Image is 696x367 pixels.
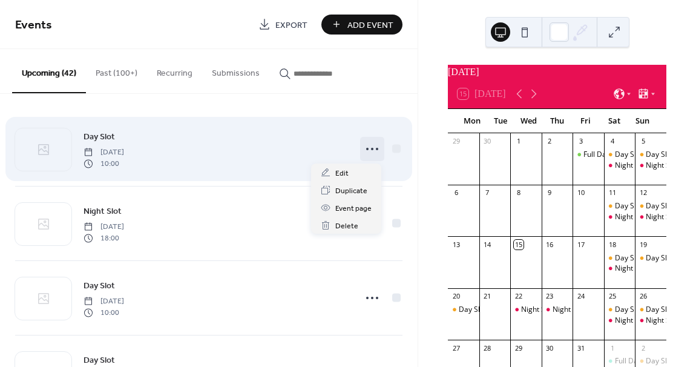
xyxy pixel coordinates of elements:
[646,212,678,222] div: Night Slot
[635,356,666,366] div: Day Slot
[458,109,486,133] div: Mon
[321,15,402,35] button: Add Event
[600,109,628,133] div: Sat
[451,292,461,301] div: 20
[615,263,648,274] div: Night Slot
[514,240,523,249] div: 15
[510,305,542,315] div: Night Slot
[604,201,635,211] div: Day Slot
[615,253,643,263] div: Day Slot
[646,160,678,171] div: Night Slot
[615,305,643,315] div: Day Slot
[604,316,635,326] div: Night Slot
[347,19,393,31] span: Add Event
[573,150,604,160] div: Full Day Slot
[604,212,635,222] div: Night Slot
[615,212,648,222] div: Night Slot
[615,356,656,366] div: Full Day Slot
[646,253,674,263] div: Day Slot
[604,160,635,171] div: Night Slot
[608,240,617,249] div: 18
[451,188,461,197] div: 6
[12,49,86,93] button: Upcoming (42)
[604,356,635,366] div: Full Day Slot
[608,292,617,301] div: 25
[615,150,643,160] div: Day Slot
[84,296,124,307] span: [DATE]
[249,15,317,35] a: Export
[84,131,115,144] span: Day Slot
[335,167,349,180] span: Edit
[545,292,554,301] div: 23
[576,137,585,146] div: 3
[635,160,666,171] div: Night Slot
[608,188,617,197] div: 11
[84,205,122,218] span: Night Slot
[646,305,674,315] div: Day Slot
[84,354,115,367] span: Day Slot
[483,137,492,146] div: 30
[542,305,573,315] div: Night Slot
[604,253,635,263] div: Day Slot
[635,212,666,222] div: Night Slot
[639,137,648,146] div: 5
[448,65,666,79] div: [DATE]
[615,316,648,326] div: Night Slot
[459,305,487,315] div: Day Slot
[576,188,585,197] div: 10
[545,137,554,146] div: 2
[147,49,202,92] button: Recurring
[576,240,585,249] div: 17
[545,343,554,352] div: 30
[604,263,635,274] div: Night Slot
[576,343,585,352] div: 31
[84,222,124,233] span: [DATE]
[84,158,124,169] span: 10:00
[635,201,666,211] div: Day Slot
[483,292,492,301] div: 21
[604,305,635,315] div: Day Slot
[646,316,678,326] div: Night Slot
[514,188,523,197] div: 8
[615,160,648,171] div: Night Slot
[635,253,666,263] div: Day Slot
[335,185,367,197] span: Duplicate
[84,130,115,144] a: Day Slot
[635,150,666,160] div: Day Slot
[608,343,617,352] div: 1
[646,201,674,211] div: Day Slot
[639,343,648,352] div: 2
[514,292,523,301] div: 22
[635,305,666,315] div: Day Slot
[553,305,585,315] div: Night Slot
[84,280,115,293] span: Day Slot
[451,343,461,352] div: 27
[583,150,625,160] div: Full Day Slot
[84,204,122,218] a: Night Slot
[646,150,674,160] div: Day Slot
[275,19,307,31] span: Export
[448,305,479,315] div: Day Slot
[604,150,635,160] div: Day Slot
[615,201,643,211] div: Day Slot
[543,109,571,133] div: Thu
[521,305,554,315] div: Night Slot
[84,147,124,158] span: [DATE]
[635,316,666,326] div: Night Slot
[608,137,617,146] div: 4
[451,137,461,146] div: 29
[483,240,492,249] div: 14
[84,307,124,318] span: 10:00
[202,49,269,92] button: Submissions
[545,240,554,249] div: 16
[84,353,115,367] a: Day Slot
[486,109,514,133] div: Tue
[483,343,492,352] div: 28
[335,220,358,233] span: Delete
[571,109,600,133] div: Fri
[514,343,523,352] div: 29
[15,13,52,37] span: Events
[545,188,554,197] div: 9
[514,109,543,133] div: Wed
